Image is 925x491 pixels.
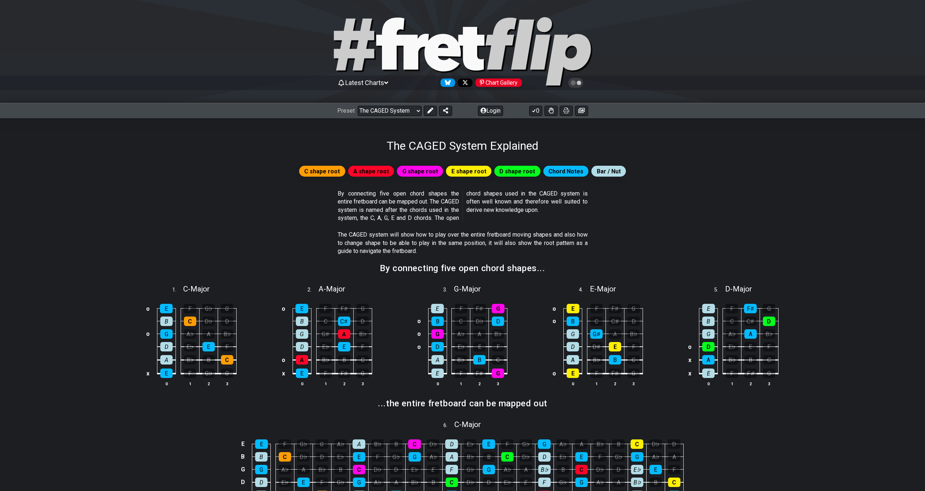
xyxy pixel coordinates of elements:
div: A [160,355,173,365]
div: B [557,465,569,474]
div: E♭ [464,439,476,449]
div: E [297,478,310,487]
th: 1 [316,380,335,387]
th: 0 [157,380,176,387]
a: Follow #fretflip at X [455,79,472,87]
div: A [609,329,621,339]
th: 2 [199,380,218,387]
span: 2 . [307,286,318,294]
div: E [353,452,365,462]
div: A♭ [594,478,606,487]
div: G [763,304,775,313]
div: E [296,369,308,378]
div: B [296,317,308,326]
div: A♭ [371,478,384,487]
div: G [315,439,328,449]
th: 1 [723,380,741,387]
div: F [319,304,332,313]
div: B♭ [590,355,603,365]
td: D [238,476,247,489]
div: G [255,465,268,474]
td: o [415,315,423,327]
div: B [338,355,350,365]
div: C [319,317,332,326]
div: G [492,304,504,313]
div: C♯ [609,317,621,326]
td: G [238,463,247,476]
div: D [390,465,402,474]
div: A♭ [455,329,467,339]
div: E♭ [279,478,291,487]
div: F [725,304,738,313]
div: B [431,317,444,326]
button: 0 [529,106,542,116]
div: E [255,439,268,449]
div: C [590,317,603,326]
th: 2 [335,380,353,387]
div: B [609,355,621,365]
div: G [492,369,504,378]
div: E [431,304,444,313]
div: D♭ [649,439,662,449]
div: C♯ [338,317,350,326]
div: G♭ [334,478,347,487]
div: F [590,369,603,378]
span: G - Major [454,285,481,293]
td: o [144,327,152,340]
td: o [550,315,559,327]
div: A [567,355,579,365]
div: G [356,304,369,313]
p: By connecting five open chord shapes the entire fretboard can be mapped out. The CAGED system is ... [338,190,588,222]
div: A [296,355,308,365]
div: A [338,329,350,339]
div: C [726,317,738,326]
span: A - Major [318,285,345,293]
div: F [316,478,328,487]
div: G♭ [519,439,532,449]
div: B♭ [492,329,504,339]
th: 3 [218,380,236,387]
div: E [744,342,757,351]
div: E♭ [501,478,514,487]
button: Share Preset [439,106,452,116]
td: B [238,450,247,463]
div: E [431,369,444,378]
th: 3 [353,380,372,387]
div: B♭ [184,355,196,365]
div: C [279,452,291,462]
div: E♭ [455,342,467,351]
div: A♭ [427,452,439,462]
div: D♭ [594,465,606,474]
div: A [702,355,715,365]
div: F♯ [338,369,350,378]
div: D [221,317,233,326]
div: A♭ [649,452,662,462]
span: G shape root [402,166,438,177]
div: E [520,478,532,487]
div: D♭ [473,317,486,326]
div: F♯ [473,369,486,378]
th: 0 [428,380,447,387]
div: F [668,465,680,474]
div: F♯ [744,304,757,313]
div: C [408,439,421,449]
span: 5 . [714,286,725,294]
div: B♭ [594,439,606,449]
td: o [144,302,152,315]
div: C [668,478,680,487]
div: B [427,478,439,487]
div: B [255,452,268,462]
td: o [279,302,288,315]
th: 3 [760,380,778,387]
div: D [668,439,680,449]
div: B♭ [726,355,738,365]
div: G [483,465,495,474]
button: Login [478,106,503,116]
div: A [612,478,625,487]
td: x [144,366,152,380]
div: G [221,369,233,378]
div: D [627,317,640,326]
span: Latest Charts [345,79,384,86]
div: D [296,342,308,351]
div: C [501,452,514,462]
